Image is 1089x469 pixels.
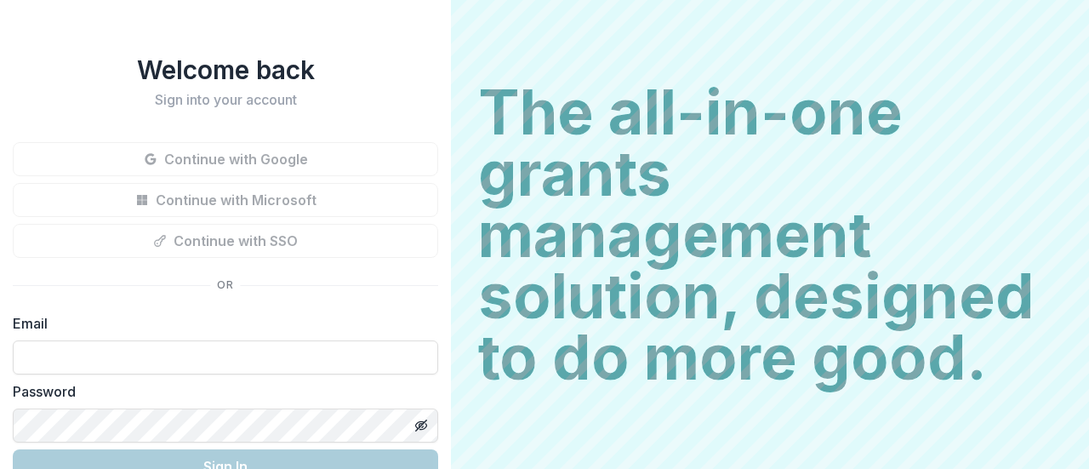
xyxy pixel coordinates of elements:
[13,313,428,334] label: Email
[13,183,438,217] button: Continue with Microsoft
[13,54,438,85] h1: Welcome back
[408,412,435,439] button: Toggle password visibility
[13,142,438,176] button: Continue with Google
[13,381,428,402] label: Password
[13,224,438,258] button: Continue with SSO
[13,92,438,108] h2: Sign into your account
